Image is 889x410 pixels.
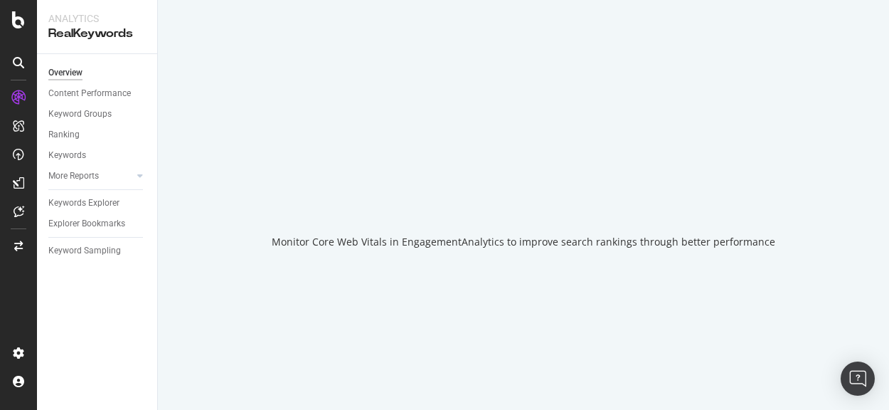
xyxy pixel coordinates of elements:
div: Keywords Explorer [48,196,119,211]
div: Ranking [48,127,80,142]
div: RealKeywords [48,26,146,42]
a: Keyword Groups [48,107,147,122]
div: animation [472,161,575,212]
div: Overview [48,65,82,80]
a: Explorer Bookmarks [48,216,147,231]
a: Content Performance [48,86,147,101]
a: Keywords [48,148,147,163]
a: Keywords Explorer [48,196,147,211]
div: Keyword Sampling [48,243,121,258]
div: Analytics [48,11,146,26]
a: Keyword Sampling [48,243,147,258]
div: Monitor Core Web Vitals in EngagementAnalytics to improve search rankings through better performance [272,235,775,249]
div: Open Intercom Messenger [841,362,875,396]
a: Ranking [48,127,147,142]
div: Content Performance [48,86,131,101]
div: More Reports [48,169,99,184]
div: Keywords [48,148,86,163]
a: More Reports [48,169,133,184]
div: Explorer Bookmarks [48,216,125,231]
div: Keyword Groups [48,107,112,122]
a: Overview [48,65,147,80]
